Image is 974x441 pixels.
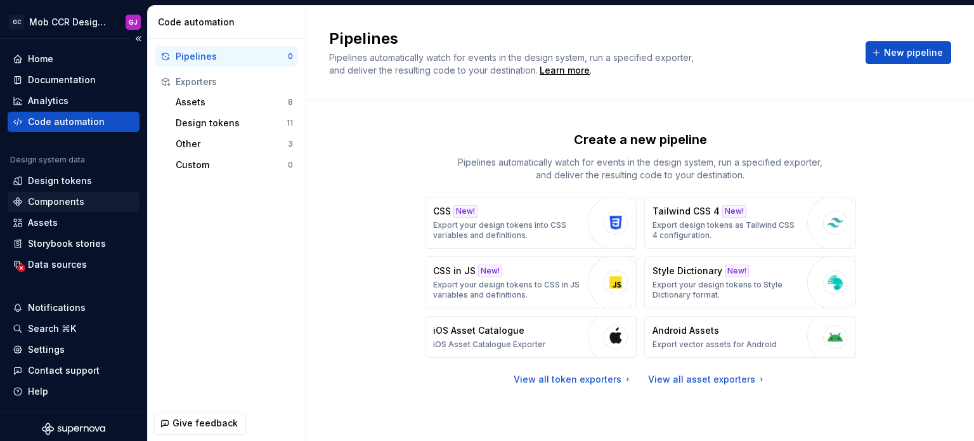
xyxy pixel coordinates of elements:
[28,343,65,356] div: Settings
[28,237,106,250] div: Storybook stories
[28,216,58,229] div: Assets
[329,52,696,76] span: Pipelines automatically watch for events in the design system, run a specified exporter, and deli...
[28,385,48,398] div: Help
[8,49,140,69] a: Home
[8,234,140,254] a: Storybook stories
[433,220,581,240] p: Export your design tokens into CSS variables and definitions.
[176,138,288,150] div: Other
[450,156,831,181] p: Pipelines automatically watch for events in the design system, run a specified exporter, and deli...
[8,298,140,318] button: Notifications
[28,364,100,377] div: Contact support
[28,174,92,187] div: Design tokens
[28,115,105,128] div: Code automation
[129,17,138,27] div: GJ
[29,16,110,29] div: Mob CCR Design System
[8,213,140,233] a: Assets
[176,117,287,129] div: Design tokens
[176,96,288,109] div: Assets
[171,134,298,154] button: Other3
[28,95,68,107] div: Analytics
[653,205,720,218] p: Tailwind CSS 4
[288,97,293,107] div: 8
[171,113,298,133] button: Design tokens11
[28,74,96,86] div: Documentation
[288,51,293,62] div: 0
[172,417,238,430] span: Give feedback
[287,118,293,128] div: 11
[176,159,288,171] div: Custom
[171,155,298,175] button: Custom0
[540,64,590,77] a: Learn more
[8,70,140,90] a: Documentation
[433,265,476,277] p: CSS in JS
[10,155,85,165] div: Design system data
[129,30,147,48] button: Collapse sidebar
[648,373,767,386] a: View all asset exporters
[574,131,707,148] p: Create a new pipeline
[725,265,749,277] div: New!
[425,197,637,249] button: CSSNew!Export your design tokens into CSS variables and definitions.
[288,139,293,149] div: 3
[42,423,105,435] svg: Supernova Logo
[8,381,140,402] button: Help
[176,50,288,63] div: Pipelines
[478,265,502,277] div: New!
[644,316,856,358] button: Android AssetsExport vector assets for Android
[28,195,84,208] div: Components
[644,197,856,249] button: Tailwind CSS 4New!Export design tokens as Tailwind CSS 4 configuration.
[28,53,53,65] div: Home
[8,192,140,212] a: Components
[514,373,633,386] a: View all token exporters
[8,112,140,132] a: Code automation
[653,265,722,277] p: Style Dictionary
[425,256,637,308] button: CSS in JSNew!Export your design tokens to CSS in JS variables and definitions.
[158,16,301,29] div: Code automation
[538,66,592,76] span: .
[866,41,951,64] button: New pipeline
[28,301,86,314] div: Notifications
[884,46,943,59] span: New pipeline
[155,46,298,67] button: Pipelines0
[9,15,24,30] div: GC
[433,205,451,218] p: CSS
[329,29,850,49] h2: Pipelines
[8,254,140,275] a: Data sources
[722,205,746,218] div: New!
[28,322,76,335] div: Search ⌘K
[28,258,87,271] div: Data sources
[644,256,856,308] button: Style DictionaryNew!Export your design tokens to Style Dictionary format.
[154,412,246,435] button: Give feedback
[176,76,293,88] div: Exporters
[3,8,145,36] button: GCMob CCR Design SystemGJ
[653,220,801,240] p: Export design tokens as Tailwind CSS 4 configuration.
[433,324,524,337] p: iOS Asset Catalogue
[8,339,140,360] a: Settings
[8,360,140,381] button: Contact support
[8,91,140,111] a: Analytics
[433,339,546,350] p: iOS Asset Catalogue Exporter
[8,171,140,191] a: Design tokens
[453,205,477,218] div: New!
[8,319,140,339] button: Search ⌘K
[171,92,298,112] button: Assets8
[653,339,777,350] p: Export vector assets for Android
[653,280,801,300] p: Export your design tokens to Style Dictionary format.
[653,324,719,337] p: Android Assets
[425,316,637,358] button: iOS Asset CatalogueiOS Asset Catalogue Exporter
[433,280,581,300] p: Export your design tokens to CSS in JS variables and definitions.
[288,160,293,170] div: 0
